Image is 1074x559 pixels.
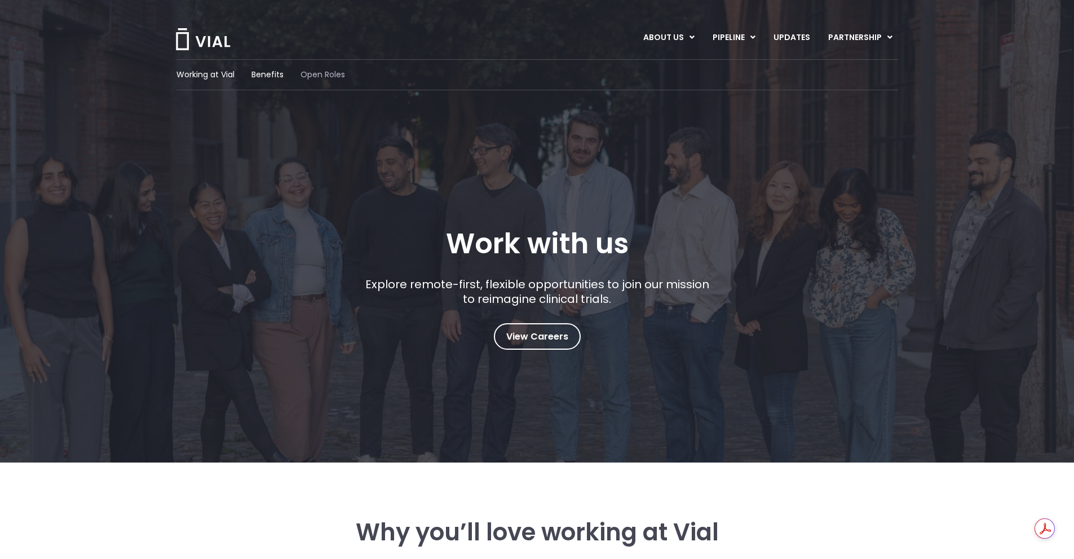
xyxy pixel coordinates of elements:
[176,69,235,81] a: Working at Vial
[300,69,345,81] a: Open Roles
[764,28,819,47] a: UPDATES
[506,329,568,344] span: View Careers
[238,519,837,546] h3: Why you’ll love working at Vial
[446,227,629,260] h1: Work with us
[704,28,764,47] a: PIPELINEMenu Toggle
[251,69,284,81] a: Benefits
[494,323,581,350] a: View Careers
[634,28,703,47] a: ABOUT USMenu Toggle
[819,28,901,47] a: PARTNERSHIPMenu Toggle
[361,277,713,306] p: Explore remote-first, flexible opportunities to join our mission to reimagine clinical trials.
[175,28,231,50] img: Vial Logo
